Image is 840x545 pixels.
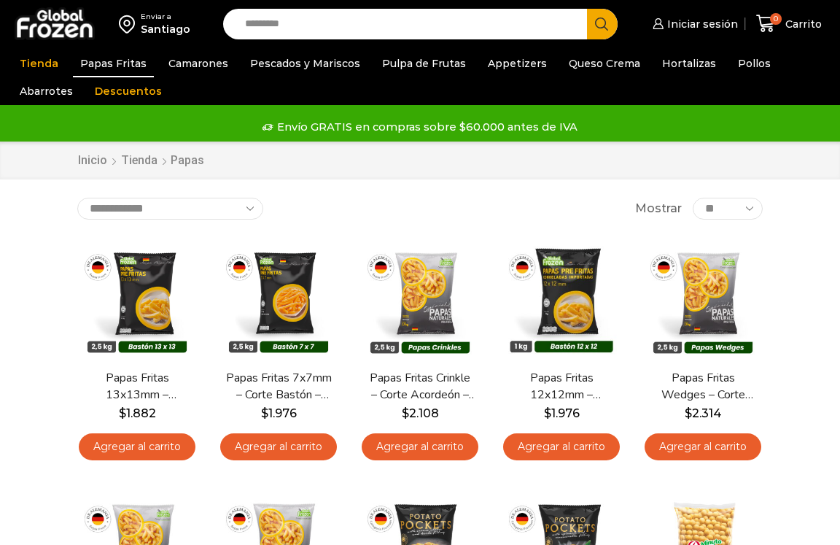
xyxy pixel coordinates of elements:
[119,406,156,420] bdi: 1.882
[220,433,337,460] a: Agregar al carrito: “Papas Fritas 7x7mm - Corte Bastón - Caja 10 kg”
[73,50,154,77] a: Papas Fritas
[587,9,618,39] button: Search button
[141,12,190,22] div: Enviar a
[507,370,615,403] a: Papas Fritas 12x12mm – Formato 1 kg – Caja 10 kg
[402,406,439,420] bdi: 2.108
[141,22,190,36] div: Santiago
[770,13,782,25] span: 0
[635,201,682,217] span: Mostrar
[261,406,297,420] bdi: 1.976
[77,152,204,169] nav: Breadcrumb
[161,50,236,77] a: Camarones
[243,50,367,77] a: Pescados y Mariscos
[649,370,757,403] a: Papas Fritas Wedges – Corte Gajo – Caja 10 kg
[87,77,169,105] a: Descuentos
[375,50,473,77] a: Pulpa de Frutas
[79,433,195,460] a: Agregar al carrito: “Papas Fritas 13x13mm - Formato 2,5 kg - Caja 10 kg”
[120,152,158,169] a: Tienda
[645,433,761,460] a: Agregar al carrito: “Papas Fritas Wedges – Corte Gajo - Caja 10 kg”
[544,406,580,420] bdi: 1.976
[83,370,191,403] a: Papas Fritas 13x13mm – Formato 2,5 kg – Caja 10 kg
[119,12,141,36] img: address-field-icon.svg
[261,406,268,420] span: $
[649,9,738,39] a: Iniciar sesión
[171,153,204,167] h1: Papas
[685,406,722,420] bdi: 2.314
[77,198,263,220] select: Pedido de la tienda
[77,152,108,169] a: Inicio
[12,77,80,105] a: Abarrotes
[731,50,778,77] a: Pollos
[225,370,332,403] a: Papas Fritas 7x7mm – Corte Bastón – Caja 10 kg
[12,50,66,77] a: Tienda
[119,406,126,420] span: $
[481,50,554,77] a: Appetizers
[362,433,478,460] a: Agregar al carrito: “Papas Fritas Crinkle - Corte Acordeón - Caja 10 kg”
[366,370,474,403] a: Papas Fritas Crinkle – Corte Acordeón – Caja 10 kg
[752,7,825,41] a: 0 Carrito
[685,406,692,420] span: $
[544,406,551,420] span: $
[503,433,620,460] a: Agregar al carrito: “Papas Fritas 12x12mm - Formato 1 kg - Caja 10 kg”
[782,17,822,31] span: Carrito
[402,406,409,420] span: $
[655,50,723,77] a: Hortalizas
[664,17,738,31] span: Iniciar sesión
[561,50,647,77] a: Queso Crema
